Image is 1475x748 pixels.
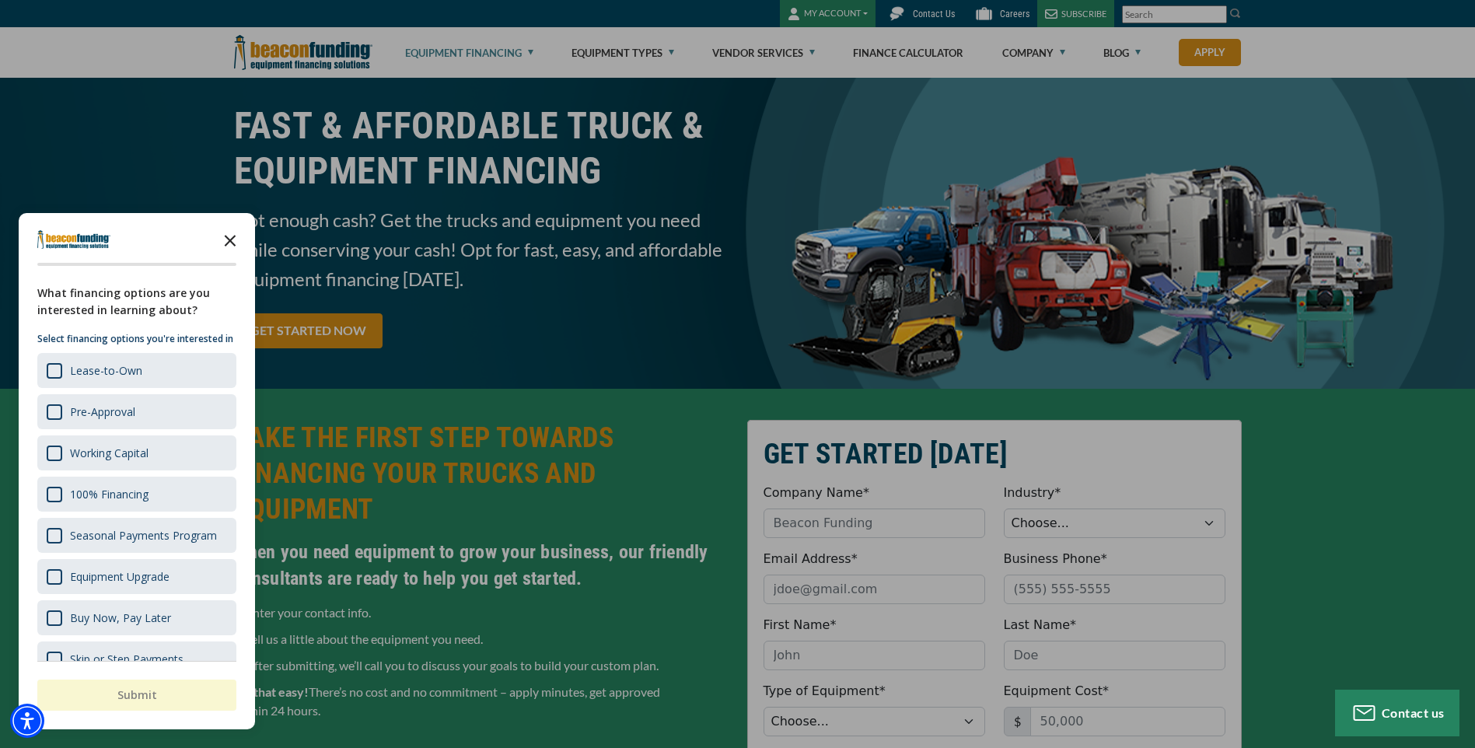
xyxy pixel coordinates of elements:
div: Buy Now, Pay Later [37,600,236,635]
div: Working Capital [70,446,149,460]
div: Seasonal Payments Program [37,518,236,553]
span: Contact us [1382,705,1445,720]
div: Lease-to-Own [37,353,236,388]
div: 100% Financing [70,487,149,502]
div: Skip or Step Payments [37,641,236,676]
div: Seasonal Payments Program [70,528,217,543]
div: Pre-Approval [37,394,236,429]
div: Survey [19,213,255,729]
div: Pre-Approval [70,404,135,419]
div: Working Capital [37,435,236,470]
div: Skip or Step Payments [70,652,184,666]
div: Equipment Upgrade [37,559,236,594]
div: Buy Now, Pay Later [70,610,171,625]
div: Equipment Upgrade [70,569,170,584]
p: Select financing options you're interested in [37,331,236,347]
button: Submit [37,680,236,711]
img: Company logo [37,230,110,249]
div: 100% Financing [37,477,236,512]
button: Close the survey [215,224,246,255]
div: Lease-to-Own [70,363,142,378]
button: Contact us [1335,690,1459,736]
div: What financing options are you interested in learning about? [37,285,236,319]
div: Accessibility Menu [10,704,44,738]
